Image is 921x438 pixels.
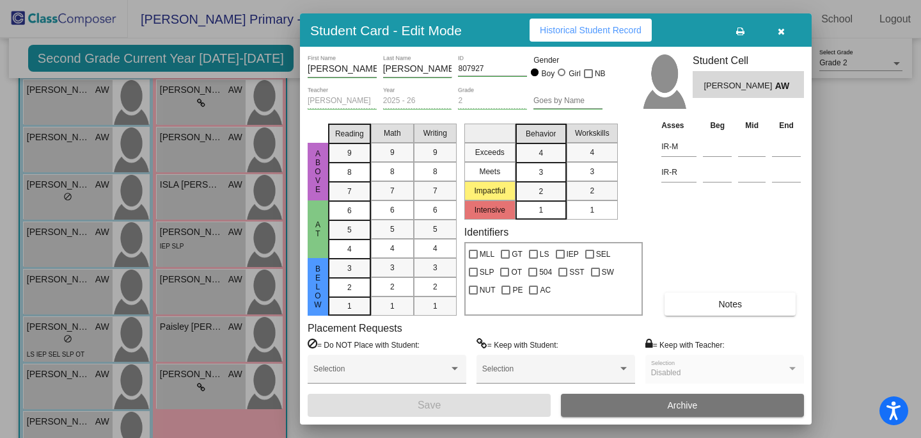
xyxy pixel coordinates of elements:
[533,54,602,66] mat-label: Gender
[645,338,725,351] label: = Keep with Teacher:
[433,243,437,254] span: 4
[665,293,796,316] button: Notes
[595,66,606,81] span: NB
[458,97,527,106] input: grade
[390,147,395,158] span: 9
[418,400,441,410] span: Save
[512,247,523,262] span: GT
[347,205,352,216] span: 6
[718,299,742,309] span: Notes
[735,118,769,133] th: Mid
[383,97,452,106] input: year
[480,264,494,280] span: SLP
[540,282,551,298] span: AC
[539,147,543,159] span: 4
[312,220,324,238] span: At
[335,128,364,140] span: Reading
[347,263,352,274] span: 3
[596,247,611,262] span: SEL
[539,186,543,197] span: 2
[312,264,324,309] span: Below
[464,226,508,238] label: Identifiers
[433,166,437,177] span: 8
[308,97,377,106] input: teacher
[700,118,735,133] th: Beg
[590,204,594,216] span: 1
[568,68,581,79] div: Girl
[658,118,700,133] th: Asses
[651,368,681,377] span: Disabled
[539,264,552,280] span: 504
[704,79,775,93] span: [PERSON_NAME]
[458,65,527,74] input: Enter ID
[390,243,395,254] span: 4
[476,338,558,351] label: = Keep with Student:
[540,25,642,35] span: Historical Student Record
[602,264,614,280] span: SW
[668,400,698,410] span: Archive
[661,163,697,182] input: assessment
[347,282,352,293] span: 2
[390,166,395,177] span: 8
[567,247,579,262] span: IEP
[569,264,584,280] span: SST
[390,204,395,216] span: 6
[390,262,395,273] span: 3
[512,282,523,298] span: PE
[433,223,437,235] span: 5
[575,127,610,139] span: Workskills
[511,264,522,280] span: OT
[540,247,549,262] span: LS
[590,185,594,197] span: 2
[433,204,437,216] span: 6
[661,137,697,156] input: assessment
[390,223,395,235] span: 5
[433,147,437,158] span: 9
[310,22,462,38] h3: Student Card - Edit Mode
[530,19,652,42] button: Historical Student Record
[390,185,395,197] span: 7
[390,281,395,293] span: 2
[433,300,437,312] span: 1
[590,166,594,177] span: 3
[308,394,551,417] button: Save
[347,300,352,312] span: 1
[308,338,420,351] label: = Do NOT Place with Student:
[769,118,804,133] th: End
[775,79,793,93] span: AW
[533,97,602,106] input: goes by name
[539,204,543,216] span: 1
[347,166,352,178] span: 8
[693,54,804,67] h3: Student Cell
[433,262,437,273] span: 3
[541,68,555,79] div: Boy
[423,127,447,139] span: Writing
[347,147,352,159] span: 9
[526,128,556,140] span: Behavior
[433,281,437,293] span: 2
[561,394,804,417] button: Archive
[347,224,352,236] span: 5
[312,149,324,194] span: Above
[590,147,594,158] span: 4
[347,243,352,255] span: 4
[539,166,543,178] span: 3
[390,300,395,312] span: 1
[308,322,402,334] label: Placement Requests
[433,185,437,197] span: 7
[384,127,401,139] span: Math
[480,247,494,262] span: MLL
[347,186,352,197] span: 7
[480,282,496,298] span: NUT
